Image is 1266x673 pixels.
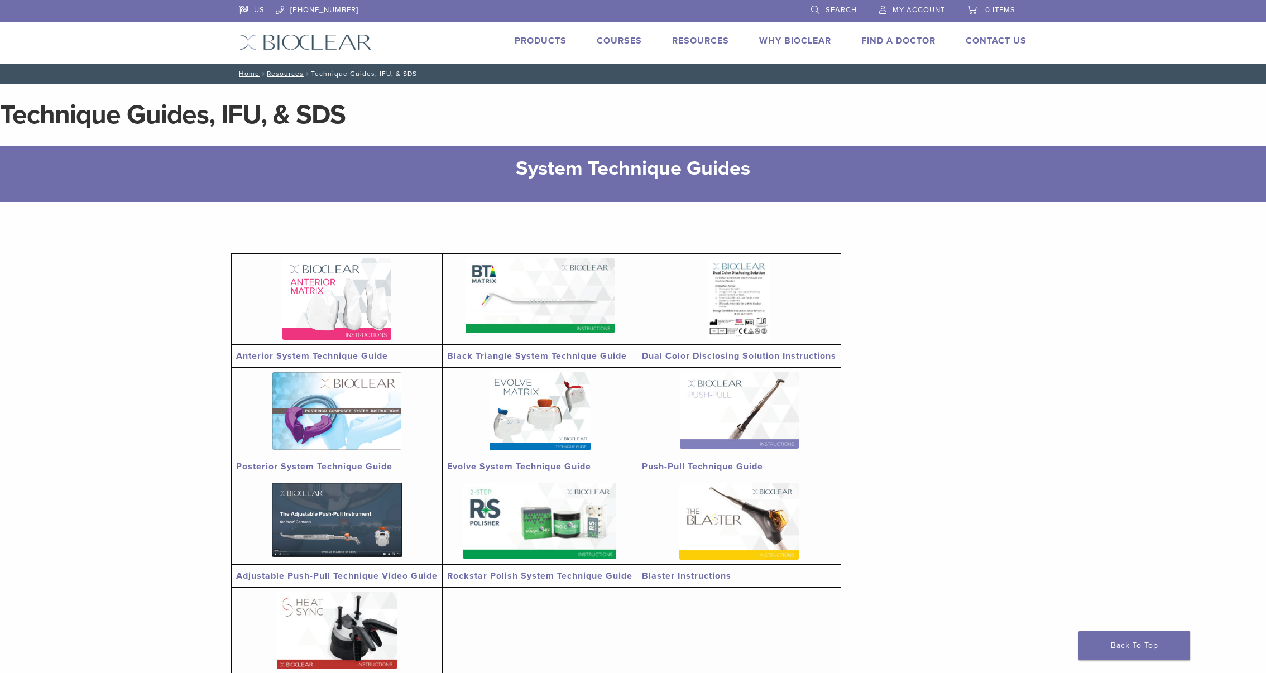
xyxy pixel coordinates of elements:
a: Dual Color Disclosing Solution Instructions [642,350,836,362]
a: Courses [597,35,642,46]
a: Why Bioclear [759,35,831,46]
nav: Technique Guides, IFU, & SDS [231,64,1035,84]
a: Find A Doctor [861,35,936,46]
a: Home [236,70,260,78]
span: My Account [893,6,945,15]
span: / [304,71,311,76]
span: / [260,71,267,76]
img: Bioclear [239,34,372,50]
a: Blaster Instructions [642,570,731,581]
a: Contact Us [966,35,1027,46]
a: Push-Pull Technique Guide [642,461,763,472]
span: Search [826,6,857,15]
a: Evolve System Technique Guide [447,461,591,472]
a: Black Triangle System Technique Guide [447,350,627,362]
h2: System Technique Guides [219,155,1047,182]
a: Rockstar Polish System Technique Guide [447,570,632,581]
span: 0 items [985,6,1015,15]
a: Back To Top [1078,631,1190,660]
a: Anterior System Technique Guide [236,350,388,362]
a: Adjustable Push-Pull Technique Video Guide [236,570,438,581]
a: Resources [672,35,729,46]
a: Posterior System Technique Guide [236,461,392,472]
a: Products [515,35,567,46]
a: Resources [267,70,304,78]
